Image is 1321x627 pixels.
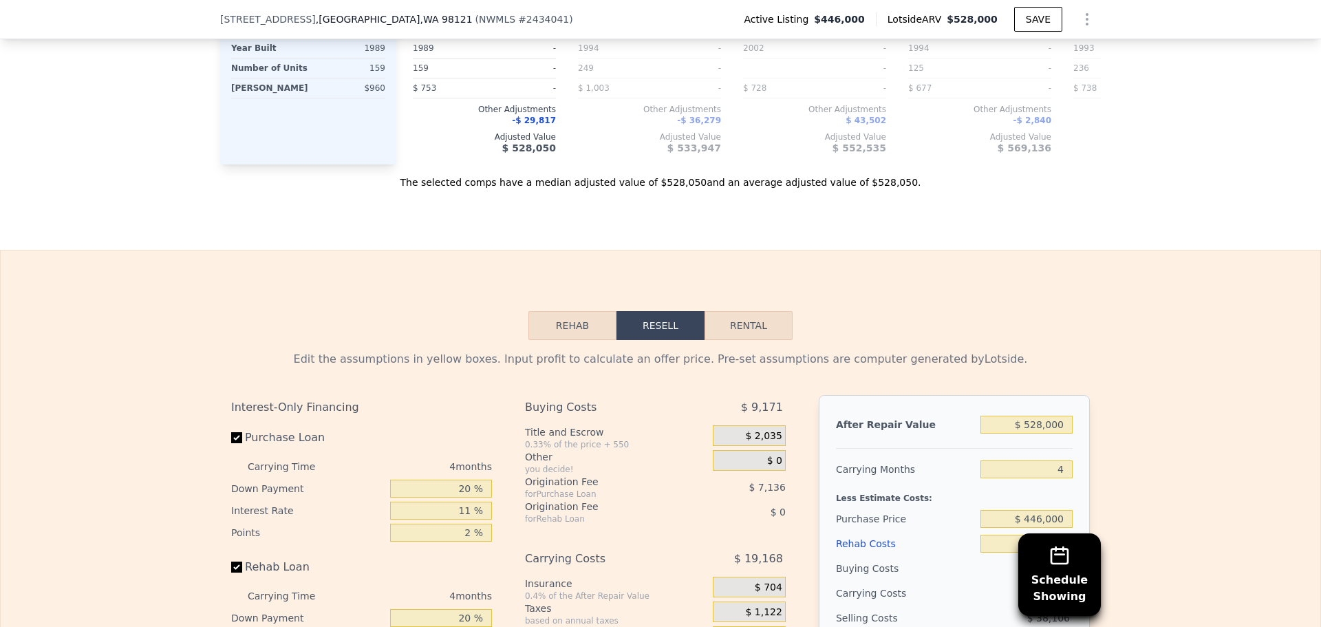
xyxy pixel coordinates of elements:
[667,142,721,153] span: $ 533,947
[1027,613,1070,624] span: $ 38,106
[908,104,1051,115] div: Other Adjustments
[525,500,678,513] div: Origination Fee
[817,78,886,98] div: -
[743,131,886,142] div: Adjusted Value
[817,39,886,58] div: -
[1013,116,1051,125] span: -$ 2,840
[908,39,977,58] div: 1994
[525,513,678,524] div: for Rehab Loan
[313,59,385,78] div: 159
[525,546,678,571] div: Carrying Costs
[1073,6,1101,33] button: Show Options
[518,14,569,25] span: # 2434041
[525,602,707,615] div: Taxes
[743,83,766,93] span: $ 728
[836,507,975,531] div: Purchase Price
[1073,83,1097,93] span: $ 738
[475,12,573,26] div: ( )
[413,83,436,93] span: $ 753
[525,591,707,602] div: 0.4% of the After Repair Value
[525,425,707,439] div: Title and Escrow
[771,507,786,518] span: $ 0
[888,12,947,26] span: Lotside ARV
[908,59,977,78] div: 125
[908,83,932,93] span: $ 677
[846,116,886,125] span: $ 43,502
[231,351,1090,368] div: Edit the assumptions in yellow boxes. Input profit to calculate an offer price. Pre-set assumptio...
[741,395,783,420] span: $ 9,171
[947,14,998,25] span: $528,000
[908,131,1051,142] div: Adjusted Value
[525,489,678,500] div: for Purchase Loan
[512,116,556,125] span: -$ 29,817
[982,59,1051,78] div: -
[836,531,975,556] div: Rehab Costs
[833,142,886,153] span: $ 552,535
[220,12,316,26] span: [STREET_ADDRESS]
[652,59,721,78] div: -
[616,311,705,340] button: Resell
[231,500,385,522] div: Interest Rate
[745,606,782,619] span: $ 1,122
[982,78,1051,98] div: -
[231,432,242,443] input: Purchase Loan
[836,457,975,482] div: Carrying Months
[231,78,308,98] div: [PERSON_NAME]
[343,585,492,607] div: 4 months
[314,78,385,98] div: $960
[652,78,721,98] div: -
[1073,59,1142,78] div: 236
[743,104,886,115] div: Other Adjustments
[231,395,492,420] div: Interest-Only Financing
[814,12,865,26] span: $446,000
[677,116,721,125] span: -$ 36,279
[743,39,812,58] div: 2002
[998,142,1051,153] span: $ 569,136
[413,104,556,115] div: Other Adjustments
[248,585,337,607] div: Carrying Time
[749,482,785,493] span: $ 7,136
[231,59,308,78] div: Number of Units
[525,464,707,475] div: you decide!
[836,556,975,581] div: Buying Costs
[1073,39,1142,58] div: 1993
[413,131,556,142] div: Adjusted Value
[343,456,492,478] div: 4 months
[413,59,482,78] div: 159
[231,522,385,544] div: Points
[502,142,556,153] span: $ 528,050
[525,450,707,464] div: Other
[652,39,721,58] div: -
[231,39,305,58] div: Year Built
[734,546,783,571] span: $ 19,168
[836,581,922,606] div: Carrying Costs
[578,39,647,58] div: 1994
[982,39,1051,58] div: -
[420,14,472,25] span: , WA 98121
[744,12,814,26] span: Active Listing
[578,104,721,115] div: Other Adjustments
[705,311,793,340] button: Rental
[487,78,556,98] div: -
[311,39,385,58] div: 1989
[231,478,385,500] div: Down Payment
[817,59,886,78] div: -
[1073,104,1216,115] div: Other Adjustments
[487,39,556,58] div: -
[525,395,678,420] div: Buying Costs
[231,425,385,450] label: Purchase Loan
[1073,131,1216,142] div: Adjusted Value
[525,577,707,591] div: Insurance
[767,455,782,467] span: $ 0
[836,482,1073,507] div: Less Estimate Costs:
[1014,7,1062,32] button: SAVE
[525,439,707,450] div: 0.33% of the price + 550
[1018,533,1101,616] button: ScheduleShowing
[220,164,1101,189] div: The selected comps have a median adjusted value of $528,050 and an average adjusted value of $528...
[231,555,385,580] label: Rehab Loan
[479,14,515,25] span: NWMLS
[578,59,647,78] div: 249
[578,131,721,142] div: Adjusted Value
[248,456,337,478] div: Carrying Time
[755,582,782,594] span: $ 704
